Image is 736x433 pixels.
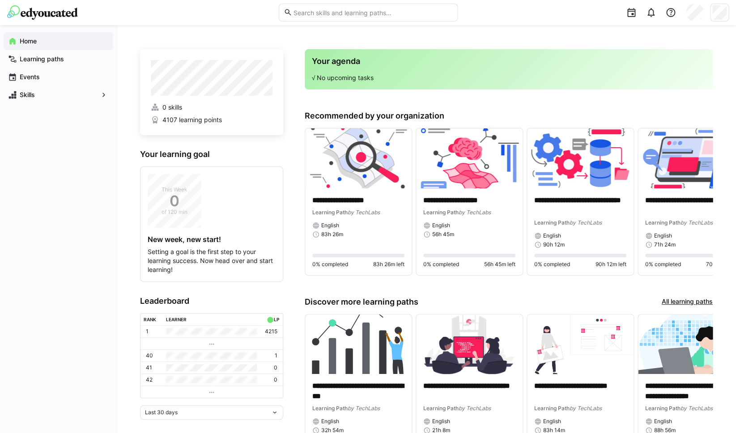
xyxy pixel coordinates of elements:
span: 0% completed [534,261,570,268]
span: English [654,418,672,425]
span: Learning Path [423,405,459,412]
span: by TechLabs [459,209,491,216]
span: Learning Path [534,405,570,412]
span: 83h 26m left [373,261,404,268]
span: Learning Path [423,209,459,216]
span: 0% completed [645,261,681,268]
img: image [305,128,412,188]
img: image [527,314,634,374]
span: 56h 45m [432,231,454,238]
span: 0% completed [312,261,348,268]
span: Learning Path [312,405,348,412]
span: English [432,418,450,425]
a: All learning paths [662,297,713,307]
img: image [416,314,523,374]
span: English [321,418,339,425]
span: Learning Path [312,209,348,216]
p: 41 [146,364,152,371]
span: 56h 45m left [484,261,515,268]
span: English [654,232,672,239]
img: image [416,128,523,188]
p: 1 [146,328,149,335]
span: by TechLabs [681,405,713,412]
span: 83h 26m [321,231,343,238]
p: 0 [274,364,277,371]
span: English [543,232,561,239]
p: √ No upcoming tasks [312,73,706,82]
p: 0 [274,376,277,383]
input: Search skills and learning paths… [292,8,452,17]
h3: Your agenda [312,56,706,66]
img: image [305,314,412,374]
span: Last 30 days [145,409,178,416]
span: Learning Path [534,219,570,226]
span: by TechLabs [570,405,602,412]
h4: New week, new start! [148,235,276,244]
p: 1 [275,352,277,359]
a: 0 skills [151,103,272,112]
span: 90h 12m [543,241,565,248]
span: English [543,418,561,425]
span: Learning Path [645,219,681,226]
span: by TechLabs [459,405,491,412]
h3: Your learning goal [140,149,283,159]
span: 90h 12m left [596,261,626,268]
h3: Discover more learning paths [305,297,418,307]
span: by TechLabs [348,209,380,216]
img: image [527,128,634,188]
span: Learning Path [645,405,681,412]
span: 4107 learning points [162,115,221,124]
p: 42 [146,376,153,383]
div: LP [274,317,279,322]
span: by TechLabs [348,405,380,412]
p: 40 [146,352,153,359]
span: by TechLabs [681,219,713,226]
h3: Leaderboard [140,296,283,306]
span: English [321,222,339,229]
p: Setting a goal is the first step to your learning success. Now head over and start learning! [148,247,276,274]
span: 71h 24m [654,241,676,248]
span: English [432,222,450,229]
span: by TechLabs [570,219,602,226]
span: 0 skills [162,103,182,112]
div: Learner [166,317,187,322]
p: 4215 [265,328,277,335]
h3: Recommended by your organization [305,111,713,121]
div: Rank [144,317,156,322]
span: 0% completed [423,261,459,268]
